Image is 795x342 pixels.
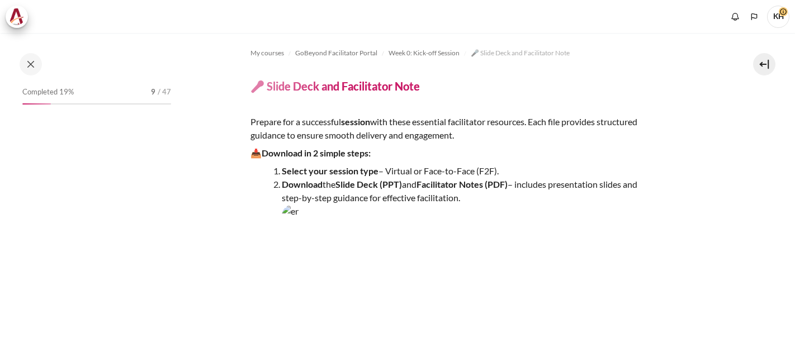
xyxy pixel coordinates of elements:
p: Prepare for a successful with these essential facilitator resources. Each file provides structure... [250,115,642,142]
span: GoBeyond Facilitator Portal [295,48,377,58]
h4: 🎤 Slide Deck and Facilitator Note [250,79,420,93]
div: 19% [22,103,51,104]
strong: Facilitator Notes (PDF) [417,179,508,189]
strong: Slide Deck (PPT) [335,179,402,189]
strong: Select your session type [282,165,378,176]
span: KH [767,6,789,28]
div: Show notification window with no new notifications [727,8,744,25]
span: Week 0: Kick-off Session [389,48,460,58]
a: Architeck Architeck [6,6,34,28]
span: 📥 [250,148,262,158]
span: My courses [250,48,284,58]
button: Languages [746,8,763,25]
strong: Download [282,179,323,189]
strong: Download in 2 simple steps: [262,148,371,158]
a: My courses [250,46,284,60]
span: Completed 19% [22,87,74,98]
a: Week 0: Kick-off Session [389,46,460,60]
a: 🎤 Slide Deck and Facilitator Note [471,46,570,60]
span: 🎤 Slide Deck and Facilitator Note [471,48,570,58]
a: GoBeyond Facilitator Portal [295,46,377,60]
span: 9 [151,87,155,98]
span: / 47 [158,87,171,98]
img: Architeck [9,8,25,25]
strong: session [341,116,370,127]
li: – Virtual or Face-to-Face (F2F). [282,164,642,178]
a: User menu [767,6,789,28]
nav: Navigation bar [250,44,716,62]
